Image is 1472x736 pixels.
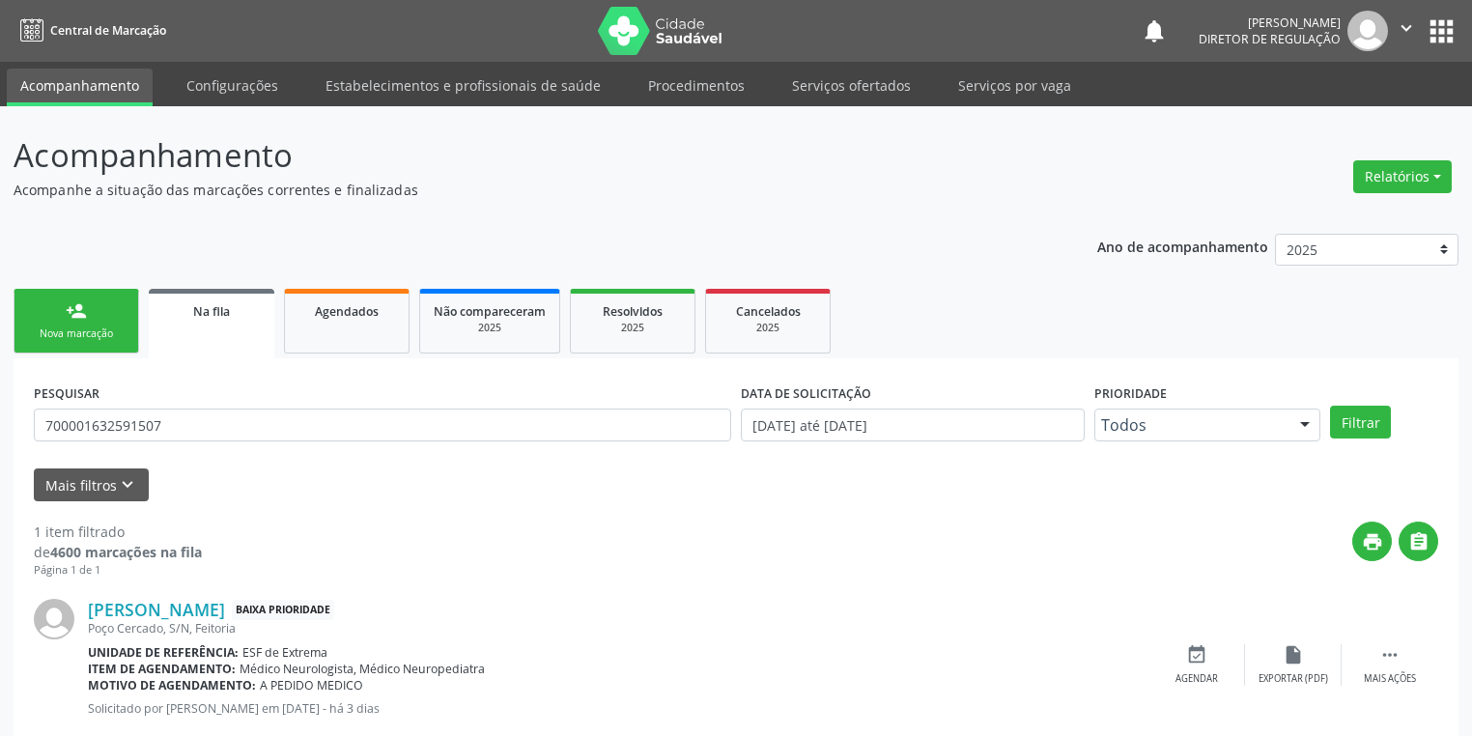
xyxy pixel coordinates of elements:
span: Central de Marcação [50,22,166,39]
div: 1 item filtrado [34,522,202,542]
p: Acompanhe a situação das marcações correntes e finalizadas [14,180,1025,200]
b: Motivo de agendamento: [88,677,256,694]
i:  [1379,644,1401,665]
button: Filtrar [1330,406,1391,439]
button: notifications [1141,17,1168,44]
strong: 4600 marcações na fila [50,543,202,561]
a: Serviços ofertados [778,69,924,102]
b: Unidade de referência: [88,644,239,661]
div: 2025 [584,321,681,335]
p: Ano de acompanhamento [1097,234,1268,258]
button: Mais filtroskeyboard_arrow_down [34,468,149,502]
p: Acompanhamento [14,131,1025,180]
a: Estabelecimentos e profissionais de saúde [312,69,614,102]
img: img [1347,11,1388,51]
i:  [1396,17,1417,39]
span: Todos [1101,415,1281,435]
label: Prioridade [1094,379,1167,409]
a: Serviços por vaga [945,69,1085,102]
div: 2025 [434,321,546,335]
i: print [1362,531,1383,552]
i: insert_drive_file [1283,644,1304,665]
a: Central de Marcação [14,14,166,46]
div: Poço Cercado, S/N, Feitoria [88,620,1148,637]
a: [PERSON_NAME] [88,599,225,620]
div: Mais ações [1364,672,1416,686]
span: Resolvidos [603,303,663,320]
span: Agendados [315,303,379,320]
input: Selecione um intervalo [741,409,1085,441]
span: Médico Neurologista, Médico Neuropediatra [240,661,485,677]
b: Item de agendamento: [88,661,236,677]
span: Na fila [193,303,230,320]
p: Solicitado por [PERSON_NAME] em [DATE] - há 3 dias [88,700,1148,717]
span: Cancelados [736,303,801,320]
i: event_available [1186,644,1207,665]
label: PESQUISAR [34,379,99,409]
button: print [1352,522,1392,561]
button: apps [1425,14,1458,48]
button: Relatórios [1353,160,1452,193]
div: Exportar (PDF) [1259,672,1328,686]
span: Baixa Prioridade [232,600,334,620]
button:  [1399,522,1438,561]
button:  [1388,11,1425,51]
i: keyboard_arrow_down [117,474,138,495]
div: de [34,542,202,562]
a: Procedimentos [635,69,758,102]
span: A PEDIDO MEDICO [260,677,363,694]
input: Nome, CNS [34,409,731,441]
div: 2025 [720,321,816,335]
span: Diretor de regulação [1199,31,1341,47]
a: Configurações [173,69,292,102]
div: [PERSON_NAME] [1199,14,1341,31]
div: Nova marcação [28,326,125,341]
label: DATA DE SOLICITAÇÃO [741,379,871,409]
div: Página 1 de 1 [34,562,202,579]
span: ESF de Extrema [242,644,327,661]
div: Agendar [1175,672,1218,686]
div: person_add [66,300,87,322]
span: Não compareceram [434,303,546,320]
img: img [34,599,74,639]
a: Acompanhamento [7,69,153,106]
i:  [1408,531,1430,552]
